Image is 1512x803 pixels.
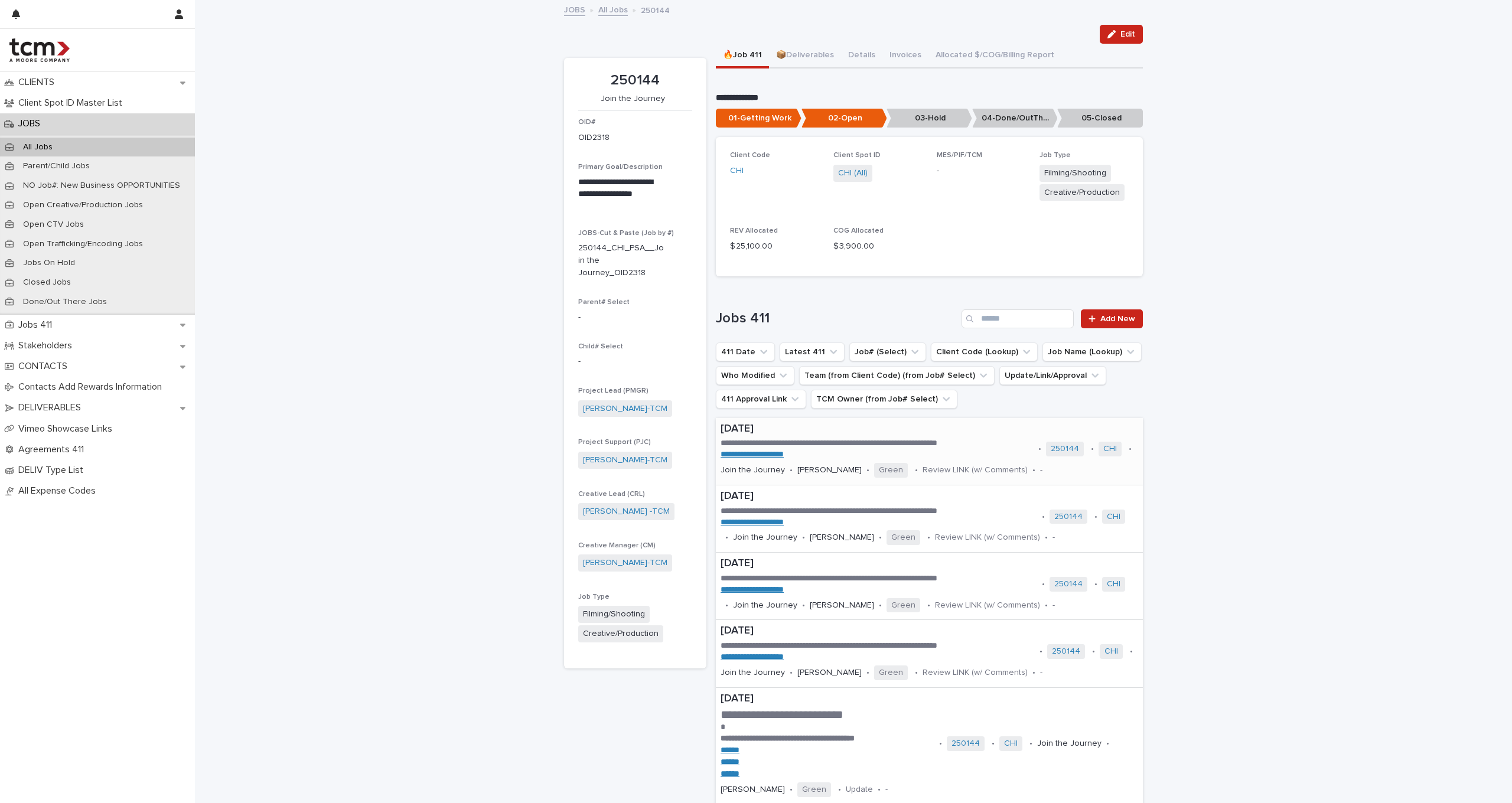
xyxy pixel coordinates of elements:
[578,606,650,623] span: Filming/Shooting
[721,490,1138,503] p: [DATE]
[1120,30,1135,38] span: Edit
[962,309,1074,328] input: Search
[887,109,972,128] p: 03-Hold
[1054,579,1083,589] a: 250144
[1091,444,1094,454] p: •
[879,600,882,611] p: •
[583,403,667,415] a: [PERSON_NAME]-TCM
[810,533,874,543] p: [PERSON_NAME]
[999,366,1106,385] button: Update/Link/Approval
[1042,342,1142,361] button: Job Name (Lookup)
[951,739,980,749] a: 250144
[716,109,801,128] p: 01-Getting Work
[578,439,651,446] span: Project Support (PJC)
[730,152,770,159] span: Client Code
[578,311,692,324] p: -
[790,465,793,475] p: •
[14,118,50,129] p: JOBS
[716,44,769,68] button: 🔥Job 411
[1032,668,1035,678] p: •
[716,342,775,361] button: 411 Date
[14,220,93,230] p: Open CTV Jobs
[931,342,1038,361] button: Client Code (Lookup)
[578,242,664,279] p: 250144_CHI_PSA__Join the Journey_OID2318
[641,3,670,16] p: 250144
[1094,512,1097,522] p: •
[797,465,862,475] p: [PERSON_NAME]
[578,343,623,350] span: Child# Select
[721,625,1138,638] p: [DATE]
[885,785,888,795] p: -
[801,109,887,128] p: 02-Open
[799,366,995,385] button: Team (from Client Code) (from Job# Select)
[882,44,928,68] button: Invoices
[1045,533,1048,543] p: •
[730,240,819,253] p: $ 25,100.00
[878,785,881,795] p: •
[14,97,132,109] p: Client Spot ID Master List
[14,77,64,88] p: CLIENTS
[1129,444,1132,454] p: •
[1100,25,1143,44] button: Edit
[810,600,874,611] p: [PERSON_NAME]
[915,465,918,475] p: •
[790,785,793,795] p: •
[1130,647,1133,657] p: •
[716,390,806,409] button: 411 Approval Link
[874,665,908,680] span: Green
[721,785,785,795] p: [PERSON_NAME]
[578,72,692,89] p: 250144
[811,390,957,409] button: TCM Owner (from Job# Select)
[1051,444,1079,454] a: 250144
[879,533,882,543] p: •
[1039,647,1042,657] p: •
[730,227,778,234] span: REV Allocated
[797,782,831,797] span: Green
[846,785,873,795] p: Update
[14,444,93,455] p: Agreements 411
[797,668,862,678] p: [PERSON_NAME]
[725,533,728,543] p: •
[578,593,610,600] span: Job Type
[1052,600,1055,611] p: -
[578,355,692,368] p: -
[1039,184,1125,201] span: Creative/Production
[887,598,920,613] span: Green
[14,258,84,268] p: Jobs On Hold
[578,94,687,104] p: Join the Journey
[769,44,841,68] button: 📦Deliverables
[564,2,585,16] a: JOBS
[733,600,797,611] p: Join the Journey
[583,505,670,518] a: [PERSON_NAME] -TCM
[14,381,171,393] p: Contacts Add Rewards Information
[927,533,930,543] p: •
[1092,647,1095,657] p: •
[1094,579,1097,589] p: •
[1100,315,1135,323] span: Add New
[923,668,1028,678] p: Review LINK (w/ Comments)
[1052,647,1080,657] a: 250144
[1042,579,1045,589] p: •
[578,164,663,171] span: Primary Goal/Description
[14,340,82,351] p: Stakeholders
[9,38,70,62] img: 4hMmSqQkux38exxPVZHQ
[1045,600,1048,611] p: •
[14,485,105,497] p: All Expense Codes
[937,152,982,159] span: MES/PIF/TCM
[1038,444,1041,454] p: •
[866,668,869,678] p: •
[841,44,882,68] button: Details
[14,402,90,413] p: DELIVERABLES
[583,557,667,569] a: [PERSON_NAME]-TCM
[578,542,656,549] span: Creative Manager (CM)
[1040,668,1042,678] p: -
[1042,512,1045,522] p: •
[14,161,99,171] p: Parent/Child Jobs
[578,299,630,306] span: Parent# Select
[1040,465,1042,475] p: -
[833,227,884,234] span: COG Allocated
[802,600,805,611] p: •
[598,2,628,16] a: All Jobs
[780,342,845,361] button: Latest 411
[1054,512,1083,522] a: 250144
